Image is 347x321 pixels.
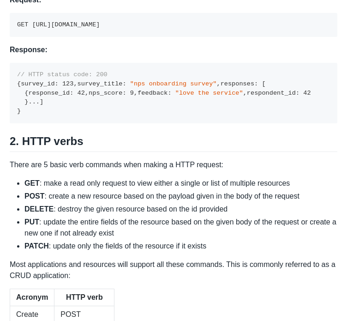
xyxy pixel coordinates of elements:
[24,179,40,187] strong: GET
[243,90,247,97] span: ,
[55,80,59,87] span: :
[130,80,217,87] span: "nps onboarding survey"
[24,178,337,189] li: : make a read only request to view either a single or list of multiple resources
[62,80,73,87] span: 123
[24,90,28,97] span: {
[85,90,89,97] span: ,
[17,21,100,28] code: GET [URL][DOMAIN_NAME]
[254,80,258,87] span: :
[130,90,134,97] span: 9
[78,90,85,97] span: 42
[10,46,48,54] strong: Response:
[24,98,28,105] span: }
[73,80,77,87] span: ,
[54,289,114,306] th: HTTP verb
[24,205,54,213] strong: DELETE
[262,80,265,87] span: [
[24,242,49,250] strong: PATCH
[134,90,138,97] span: ,
[10,289,54,306] th: Acronym
[296,90,299,97] span: :
[40,98,43,105] span: ]
[303,90,311,97] span: 42
[24,191,337,202] li: : create a new resource based on the payload given in the body of the request
[17,80,21,87] span: {
[24,218,39,226] strong: PUT
[70,90,73,97] span: :
[168,90,171,97] span: :
[10,259,337,281] p: Most applications and resources will support all these commands. This is commonly referred to as ...
[24,192,45,200] strong: POST
[24,204,337,215] li: : destroy the given resource based on the id provided
[17,71,311,115] code: survey_id survey_title responses response_id nps_score feedback respondent_id ...
[175,90,243,97] span: "love the service"
[216,80,220,87] span: ,
[24,217,337,239] li: : update the entire fields of the resource based on the given body of the request or create a new...
[17,108,21,115] span: }
[10,134,337,152] h2: 2. HTTP verbs
[17,71,108,78] span: // HTTP status code: 200
[123,80,126,87] span: :
[24,241,337,252] li: : update only the fields of the resource if it exists
[10,159,337,170] p: There are 5 basic verb commands when making a HTTP request:
[123,90,126,97] span: :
